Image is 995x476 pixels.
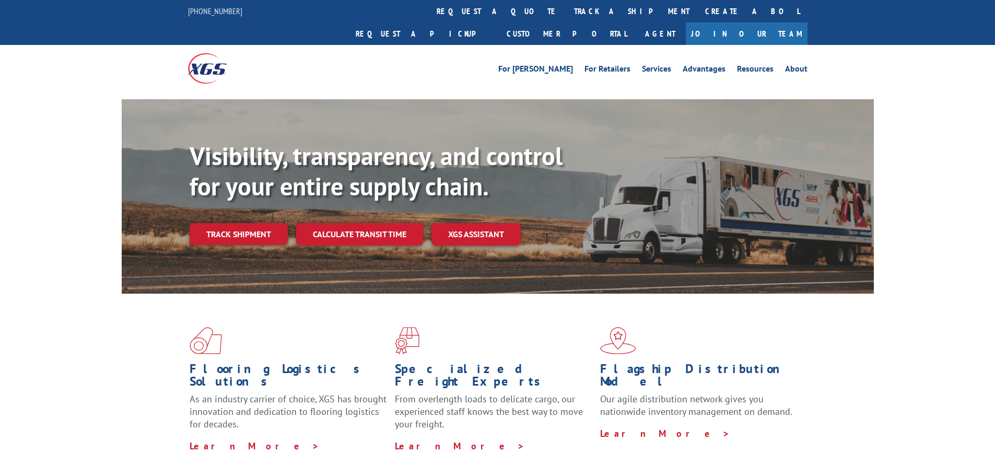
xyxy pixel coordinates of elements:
a: Agent [635,22,686,45]
a: Services [642,65,671,76]
h1: Specialized Freight Experts [395,363,592,393]
a: Learn More > [395,440,525,452]
a: Learn More > [190,440,320,452]
a: XGS ASSISTANT [431,223,521,246]
img: xgs-icon-flagship-distribution-model-red [600,327,636,354]
a: For Retailers [584,65,630,76]
a: Track shipment [190,223,288,245]
span: Our agile distribution network gives you nationwide inventory management on demand. [600,393,792,417]
span: As an industry carrier of choice, XGS has brought innovation and dedication to flooring logistics... [190,393,387,430]
a: Customer Portal [499,22,635,45]
a: Calculate transit time [296,223,423,246]
a: Request a pickup [348,22,499,45]
img: xgs-icon-focused-on-flooring-red [395,327,419,354]
p: From overlength loads to delicate cargo, our experienced staff knows the best way to move your fr... [395,393,592,439]
h1: Flooring Logistics Solutions [190,363,387,393]
img: xgs-icon-total-supply-chain-intelligence-red [190,327,222,354]
a: Join Our Team [686,22,807,45]
a: Advantages [683,65,725,76]
a: Resources [737,65,774,76]
a: About [785,65,807,76]
b: Visibility, transparency, and control for your entire supply chain. [190,140,563,202]
a: For [PERSON_NAME] [498,65,573,76]
a: Learn More > [600,427,730,439]
a: [PHONE_NUMBER] [188,6,242,16]
h1: Flagship Distribution Model [600,363,798,393]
